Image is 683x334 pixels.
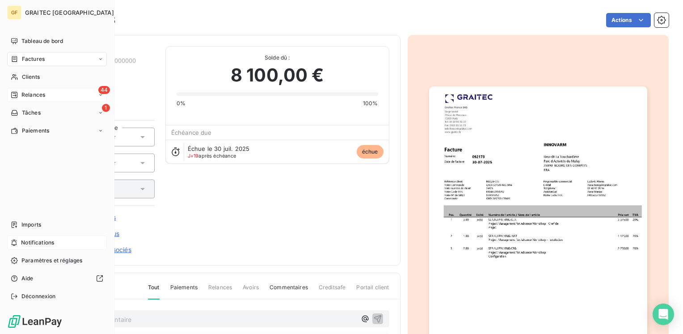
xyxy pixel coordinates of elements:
[7,5,21,20] div: GF
[21,37,63,45] span: Tableau de bord
[21,274,34,283] span: Aide
[7,34,107,48] a: Tableau de bord
[243,283,259,299] span: Avoirs
[148,283,160,300] span: Tout
[606,13,651,27] button: Actions
[22,55,45,63] span: Factures
[231,62,324,89] span: 8 100,00 €
[177,54,378,62] span: Solde dû :
[98,86,110,94] span: 44
[22,109,41,117] span: Tâches
[188,145,249,152] span: Échue le 30 juil. 2025
[7,314,63,329] img: Logo LeanPay
[22,73,40,81] span: Clients
[25,9,114,16] span: GRAITEC [GEOGRAPHIC_DATA]
[22,127,49,135] span: Paiements
[21,221,41,229] span: Imports
[208,283,232,299] span: Relances
[21,292,56,300] span: Déconnexion
[21,257,82,265] span: Paramètres et réglages
[270,283,308,299] span: Commentaires
[188,153,236,158] span: après échéance
[653,304,674,325] div: Open Intercom Messenger
[188,153,199,159] span: J+19
[7,124,107,138] a: Paiements
[7,253,107,268] a: Paramètres et réglages
[356,283,389,299] span: Portail client
[7,106,107,120] a: 1Tâches
[170,283,198,299] span: Paiements
[319,283,346,299] span: Creditsafe
[7,70,107,84] a: Clients
[21,239,54,247] span: Notifications
[171,129,212,136] span: Échéance due
[357,145,384,158] span: échue
[7,271,107,286] a: Aide
[363,99,378,107] span: 100%
[21,91,45,99] span: Relances
[7,52,107,66] a: Factures
[177,99,186,107] span: 0%
[7,88,107,102] a: 44Relances
[7,218,107,232] a: Imports
[102,104,110,112] span: 1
